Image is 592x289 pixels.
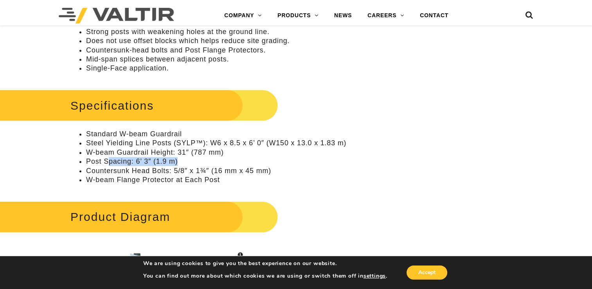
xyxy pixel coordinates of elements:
li: W-beam Guardrail Height: 31″ (787 mm) [86,148,374,157]
li: Single-Face application. [86,64,374,73]
img: Valtir [59,8,174,23]
li: Mid-span splices between adjacent posts. [86,55,374,64]
a: NEWS [326,8,360,23]
p: We are using cookies to give you the best experience on our website. [143,260,387,267]
li: Countersunk-head bolts and Post Flange Protectors. [86,46,374,55]
a: CONTACT [412,8,456,23]
li: W-beam Flange Protector at Each Post [86,175,374,184]
li: Post Spacing: 6’ 3″ (1.9 m) [86,157,374,166]
button: Accept [407,266,447,280]
a: CAREERS [360,8,412,23]
li: Does not use offset blocks which helps reduce site grading. [86,36,374,45]
li: Standard W-beam Guardrail [86,130,374,139]
li: Countersunk Head Bolts: 5/8″ x 1¾″ (16 mm x 45 mm) [86,166,374,175]
button: settings [363,273,386,280]
li: Strong posts with weakening holes at the ground line. [86,27,374,36]
a: PRODUCTS [270,8,326,23]
li: Steel Yielding Line Posts (SYLP™): W6 x 8.5 x 6’ 0″ (W150 x 13.0 x 1.83 m) [86,139,374,148]
p: You can find out more about which cookies we are using or switch them off in . [143,273,387,280]
a: COMPANY [216,8,270,23]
